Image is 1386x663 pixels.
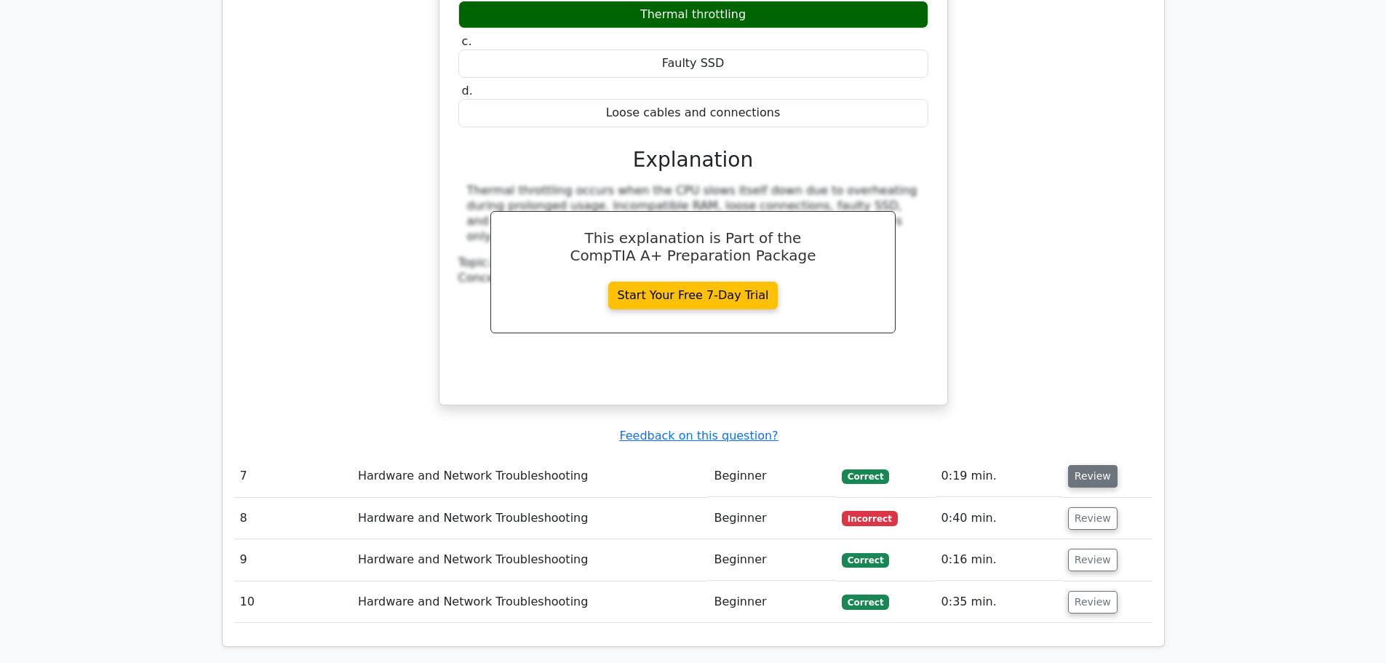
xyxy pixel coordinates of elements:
span: Correct [842,595,889,609]
div: Concept: [458,271,928,286]
div: Thermal throttling occurs when the CPU slows itself down due to overheating during prolonged usag... [467,183,920,244]
td: Hardware and Network Troubleshooting [352,581,709,623]
button: Review [1068,549,1118,571]
td: 0:16 min. [936,539,1062,581]
td: 9 [234,539,352,581]
td: 0:19 min. [936,456,1062,497]
div: Topic: [458,255,928,271]
span: Correct [842,553,889,568]
td: 10 [234,581,352,623]
span: c. [462,34,472,48]
span: Correct [842,469,889,484]
td: Hardware and Network Troubleshooting [352,539,709,581]
td: 7 [234,456,352,497]
td: Beginner [708,581,836,623]
td: 0:35 min. [936,581,1062,623]
td: Beginner [708,498,836,539]
td: Hardware and Network Troubleshooting [352,456,709,497]
div: Faulty SSD [458,49,928,78]
div: Thermal throttling [458,1,928,29]
td: 0:40 min. [936,498,1062,539]
td: 8 [234,498,352,539]
td: Beginner [708,456,836,497]
button: Review [1068,465,1118,488]
a: Start Your Free 7-Day Trial [608,282,778,309]
td: Beginner [708,539,836,581]
h3: Explanation [467,148,920,172]
span: d. [462,84,473,98]
a: Feedback on this question? [619,429,778,442]
div: Loose cables and connections [458,99,928,127]
td: Hardware and Network Troubleshooting [352,498,709,539]
button: Review [1068,507,1118,530]
span: Incorrect [842,511,898,525]
button: Review [1068,591,1118,614]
